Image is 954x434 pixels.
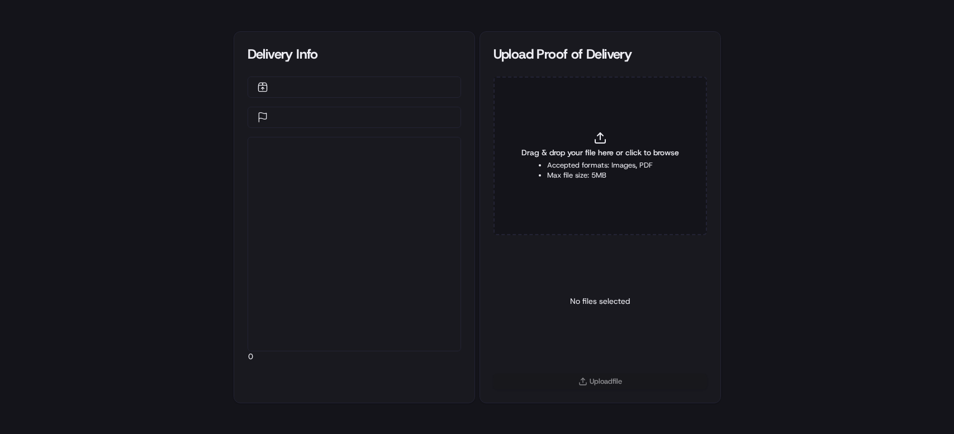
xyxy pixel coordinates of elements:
[493,45,707,63] div: Upload Proof of Delivery
[248,45,461,63] div: Delivery Info
[547,160,653,170] li: Accepted formats: Images, PDF
[521,147,679,158] span: Drag & drop your file here or click to browse
[547,170,653,180] li: Max file size: 5MB
[248,137,461,351] div: 0
[570,295,630,307] p: No files selected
